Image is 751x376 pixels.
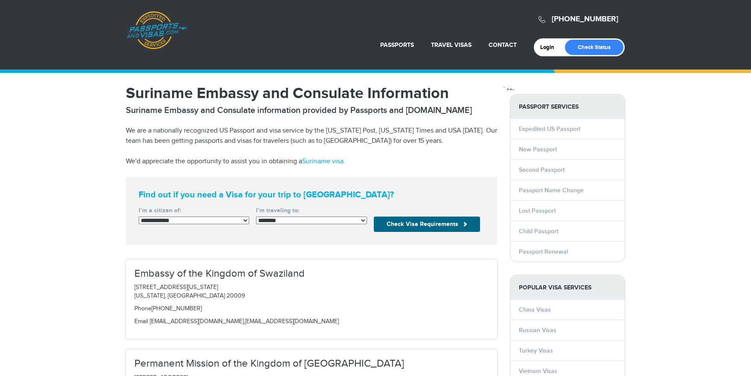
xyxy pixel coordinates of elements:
[552,14,618,24] a: [PHONE_NUMBER]
[431,41,472,49] a: Travel Visas
[126,86,497,101] h1: Suriname Embassy and Consulate Information
[134,268,489,279] h3: Embassy of the Kingdom of Swaziland
[489,41,517,49] a: Contact
[139,206,249,215] label: I’m a citizen of:
[519,306,551,313] a: China Visas
[519,248,568,255] a: Passport Renewal
[126,156,497,167] p: We'd appreciate the opportunity to assist you in obtaining a
[519,228,558,235] a: Child Passport
[519,187,584,194] a: Passport Name Change
[510,95,625,119] strong: PASSPORT SERVICES
[519,327,556,334] a: Russian Visas
[134,358,489,369] h3: Permanent Mission of the Kingdom of [GEOGRAPHIC_DATA]
[302,157,345,165] a: Suriname visa.
[380,41,414,49] a: Passports
[519,347,553,354] a: Turkey Visas
[139,190,484,200] strong: Find out if you need a Visa for your trip to [GEOGRAPHIC_DATA]?
[540,44,560,51] a: Login
[519,207,556,214] a: Lost Passport
[565,40,623,55] a: Check Status
[519,125,580,133] a: Expedited US Passport
[256,206,367,215] label: I’m traveling to:
[134,305,151,312] span: Phone
[126,105,497,116] h2: Suriname Embassy and Consulate information provided by Passports and [DOMAIN_NAME]
[519,166,565,174] a: Second Passport
[150,318,339,325] a: [EMAIL_ADDRESS][DOMAIN_NAME],[EMAIL_ADDRESS][DOMAIN_NAME]
[374,217,480,232] button: Check Visa Requirements
[134,305,489,313] p: [PHONE_NUMBER]
[519,367,557,375] a: Vietnam Visas
[126,11,187,49] a: Passports & [DOMAIN_NAME]
[134,318,148,325] span: Email
[126,126,497,146] p: We are a nationally recognized US Passport and visa service by the [US_STATE] Post, [US_STATE] Ti...
[134,283,489,301] p: [STREET_ADDRESS][US_STATE] [US_STATE], [GEOGRAPHIC_DATA] 20009
[519,146,557,153] a: New Passport
[510,275,625,300] strong: Popular Visa Services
